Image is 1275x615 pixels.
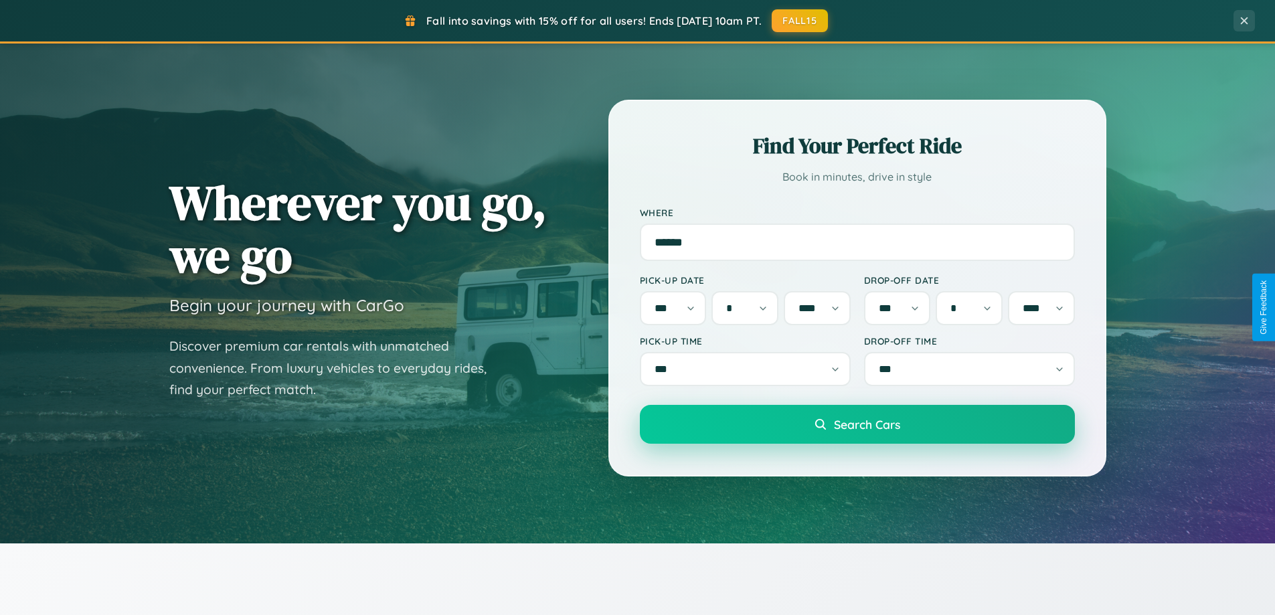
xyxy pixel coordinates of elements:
label: Drop-off Time [864,335,1075,347]
h2: Find Your Perfect Ride [640,131,1075,161]
p: Book in minutes, drive in style [640,167,1075,187]
label: Drop-off Date [864,274,1075,286]
h1: Wherever you go, we go [169,176,547,282]
h3: Begin your journey with CarGo [169,295,404,315]
div: Give Feedback [1259,280,1268,335]
button: FALL15 [772,9,828,32]
button: Search Cars [640,405,1075,444]
label: Pick-up Time [640,335,851,347]
span: Fall into savings with 15% off for all users! Ends [DATE] 10am PT. [426,14,762,27]
label: Where [640,207,1075,218]
label: Pick-up Date [640,274,851,286]
p: Discover premium car rentals with unmatched convenience. From luxury vehicles to everyday rides, ... [169,335,504,401]
span: Search Cars [834,417,900,432]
